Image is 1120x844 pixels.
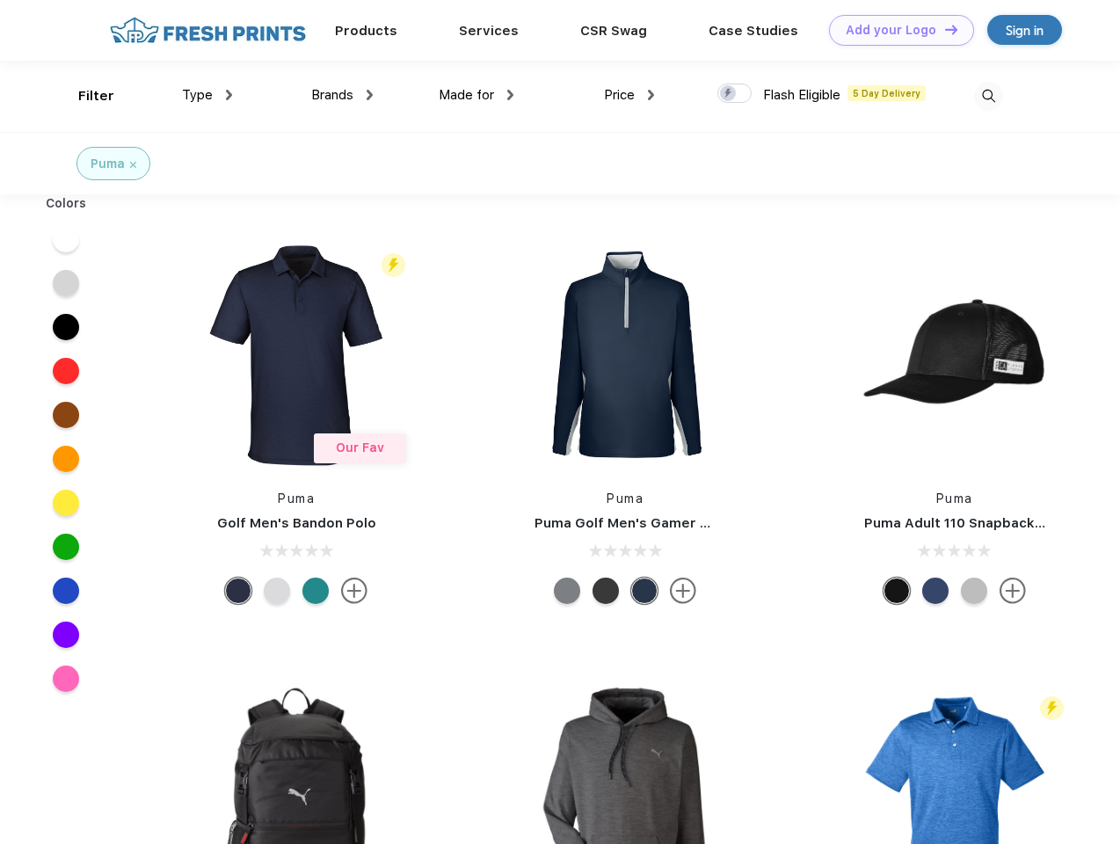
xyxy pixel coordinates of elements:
img: more.svg [670,578,696,604]
div: Navy Blazer [631,578,658,604]
span: Flash Eligible [763,87,840,103]
a: Services [459,23,519,39]
div: Puma Black [593,578,619,604]
span: Brands [311,87,353,103]
img: fo%20logo%202.webp [105,15,311,46]
div: Navy Blazer [225,578,251,604]
div: Pma Blk with Pma Blk [884,578,910,604]
img: flash_active_toggle.svg [1040,696,1064,720]
img: func=resize&h=266 [179,238,413,472]
a: CSR Swag [580,23,647,39]
img: func=resize&h=266 [508,238,742,472]
a: Puma [607,491,644,506]
img: DT [945,25,957,34]
a: Sign in [987,15,1062,45]
img: dropdown.png [507,90,513,100]
img: more.svg [1000,578,1026,604]
a: Products [335,23,397,39]
a: Golf Men's Bandon Polo [217,515,376,531]
img: desktop_search.svg [974,82,1003,111]
div: Sign in [1006,20,1044,40]
img: func=resize&h=266 [838,238,1072,472]
span: Price [604,87,635,103]
div: High Rise [264,578,290,604]
a: Puma [936,491,973,506]
img: dropdown.png [648,90,654,100]
div: Peacoat with Qut Shd [922,578,949,604]
div: Filter [78,86,114,106]
div: Quarry with Brt Whit [961,578,987,604]
div: Puma [91,155,125,173]
div: Colors [33,194,100,213]
a: Puma [278,491,315,506]
a: Puma Golf Men's Gamer Golf Quarter-Zip [535,515,812,531]
div: Green Lagoon [302,578,329,604]
img: more.svg [341,578,367,604]
img: filter_cancel.svg [130,162,136,168]
img: flash_active_toggle.svg [382,253,405,277]
img: dropdown.png [226,90,232,100]
span: Type [182,87,213,103]
img: dropdown.png [367,90,373,100]
div: Add your Logo [846,23,936,38]
div: Quiet Shade [554,578,580,604]
span: Our Fav [336,440,384,455]
span: 5 Day Delivery [847,85,926,101]
span: Made for [439,87,494,103]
